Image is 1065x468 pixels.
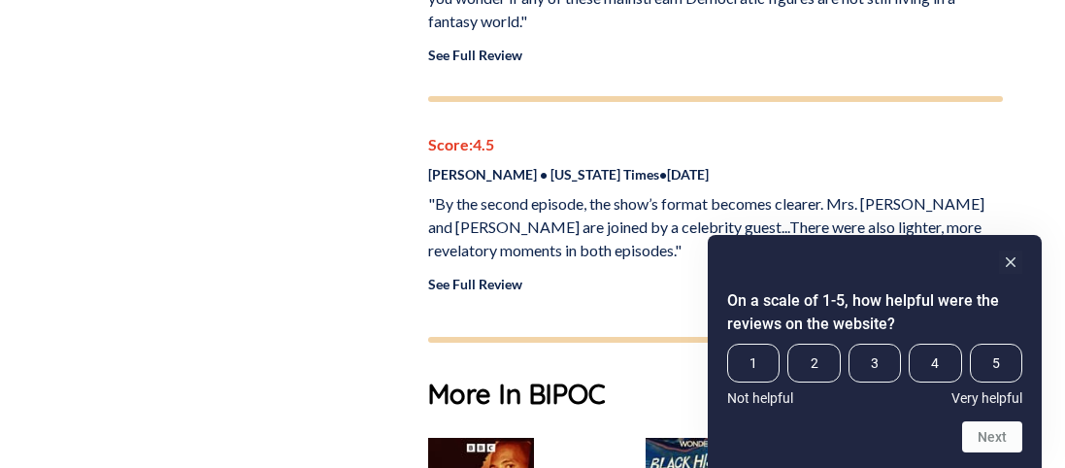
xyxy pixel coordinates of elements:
span: Very helpful [951,390,1022,406]
button: Next question [962,421,1022,452]
div: On a scale of 1-5, how helpful were the reviews on the website? Select an option from 1 to 5, wit... [727,251,1022,452]
h2: On a scale of 1-5, how helpful were the reviews on the website? Select an option from 1 to 5, wit... [727,289,1022,336]
p: "By the second episode, the show’s format becomes clearer. Mrs. [PERSON_NAME] and [PERSON_NAME] a... [428,192,1003,262]
span: 4 [909,344,961,383]
p: [PERSON_NAME] • [US_STATE] Times • [DATE] [428,164,1003,184]
button: Hide survey [999,251,1022,274]
span: 5 [970,344,1022,383]
a: See Full Review [428,47,522,63]
div: On a scale of 1-5, how helpful were the reviews on the website? Select an option from 1 to 5, wit... [727,344,1022,406]
span: Not helpful [727,390,793,406]
span: 3 [849,344,901,383]
span: 2 [787,344,840,383]
h1: More In BIPOC [428,374,1003,415]
span: 1 [727,344,780,383]
a: See Full Review [428,276,522,292]
p: Score: 4.5 [428,133,1003,156]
